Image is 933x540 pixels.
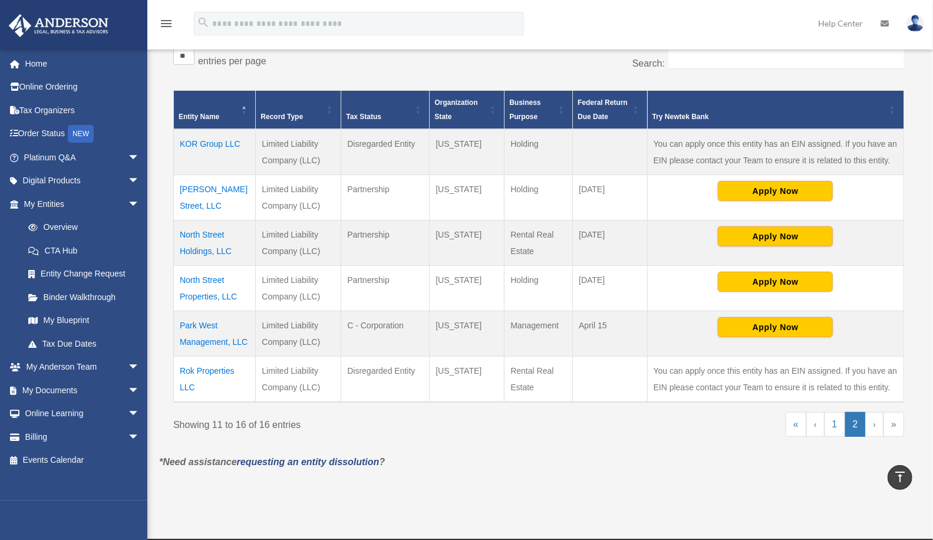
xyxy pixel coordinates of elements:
[174,91,256,130] th: Entity Name: Activate to invert sorting
[718,226,833,246] button: Apply Now
[718,181,833,201] button: Apply Now
[341,220,430,266] td: Partnership
[128,192,151,216] span: arrow_drop_down
[430,311,505,357] td: [US_STATE]
[718,317,833,337] button: Apply Now
[174,220,256,266] td: North Street Holdings, LLC
[174,129,256,175] td: KOR Group LLC
[825,412,845,437] a: 1
[5,14,112,37] img: Anderson Advisors Platinum Portal
[173,412,530,433] div: Showing 11 to 16 of 16 entries
[893,470,907,484] i: vertical_align_top
[573,266,647,311] td: [DATE]
[505,91,573,130] th: Business Purpose: Activate to sort
[179,113,219,121] span: Entity Name
[430,357,505,403] td: [US_STATE]
[159,457,385,467] em: *Need assistance ?
[430,266,505,311] td: [US_STATE]
[8,192,151,216] a: My Entitiesarrow_drop_down
[573,91,647,130] th: Federal Return Due Date: Activate to sort
[174,266,256,311] td: North Street Properties, LLC
[256,175,341,220] td: Limited Liability Company (LLC)
[8,75,157,99] a: Online Ordering
[68,125,94,143] div: NEW
[261,113,303,121] span: Record Type
[505,175,573,220] td: Holding
[8,98,157,122] a: Tax Organizers
[845,412,866,437] a: 2
[8,425,157,449] a: Billingarrow_drop_down
[256,91,341,130] th: Record Type: Activate to sort
[786,412,806,437] a: First
[647,357,904,403] td: You can apply once this entity has an EIN assigned. If you have an EIN please contact your Team t...
[341,357,430,403] td: Disregarded Entity
[509,98,540,121] span: Business Purpose
[573,175,647,220] td: [DATE]
[198,56,266,66] label: entries per page
[128,378,151,403] span: arrow_drop_down
[883,412,904,437] a: Last
[8,449,157,472] a: Events Calendar
[906,15,924,32] img: User Pic
[430,129,505,175] td: [US_STATE]
[505,357,573,403] td: Rental Real Estate
[256,266,341,311] td: Limited Liability Company (LLC)
[865,412,883,437] a: Next
[341,129,430,175] td: Disregarded Entity
[341,91,430,130] th: Tax Status: Activate to sort
[128,425,151,449] span: arrow_drop_down
[647,91,904,130] th: Try Newtek Bank : Activate to sort
[806,412,825,437] a: Previous
[174,175,256,220] td: [PERSON_NAME] Street, LLC
[8,122,157,146] a: Order StatusNEW
[888,465,912,490] a: vertical_align_top
[256,311,341,357] td: Limited Liability Company (LLC)
[256,220,341,266] td: Limited Liability Company (LLC)
[17,309,151,332] a: My Blueprint
[128,169,151,193] span: arrow_drop_down
[505,266,573,311] td: Holding
[652,110,886,124] div: Try Newtek Bank
[128,355,151,380] span: arrow_drop_down
[573,311,647,357] td: April 15
[17,285,151,309] a: Binder Walkthrough
[578,98,628,121] span: Federal Return Due Date
[647,129,904,175] td: You can apply once this entity has an EIN assigned. If you have an EIN please contact your Team t...
[237,457,380,467] a: requesting an entity dissolution
[17,216,146,239] a: Overview
[128,402,151,426] span: arrow_drop_down
[17,332,151,355] a: Tax Due Dates
[346,113,381,121] span: Tax Status
[8,169,157,193] a: Digital Productsarrow_drop_down
[341,311,430,357] td: C - Corporation
[573,220,647,266] td: [DATE]
[632,58,665,68] label: Search:
[174,357,256,403] td: Rok Properties LLC
[8,146,157,169] a: Platinum Q&Aarrow_drop_down
[128,146,151,170] span: arrow_drop_down
[8,378,157,402] a: My Documentsarrow_drop_down
[174,311,256,357] td: Park West Management, LLC
[430,91,505,130] th: Organization State: Activate to sort
[159,17,173,31] i: menu
[718,272,833,292] button: Apply Now
[434,98,477,121] span: Organization State
[197,16,210,29] i: search
[430,175,505,220] td: [US_STATE]
[8,355,157,379] a: My Anderson Teamarrow_drop_down
[256,357,341,403] td: Limited Liability Company (LLC)
[8,52,157,75] a: Home
[505,311,573,357] td: Management
[17,239,151,262] a: CTA Hub
[505,129,573,175] td: Holding
[341,266,430,311] td: Partnership
[341,175,430,220] td: Partnership
[505,220,573,266] td: Rental Real Estate
[430,220,505,266] td: [US_STATE]
[17,262,151,286] a: Entity Change Request
[256,129,341,175] td: Limited Liability Company (LLC)
[159,21,173,31] a: menu
[8,402,157,426] a: Online Learningarrow_drop_down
